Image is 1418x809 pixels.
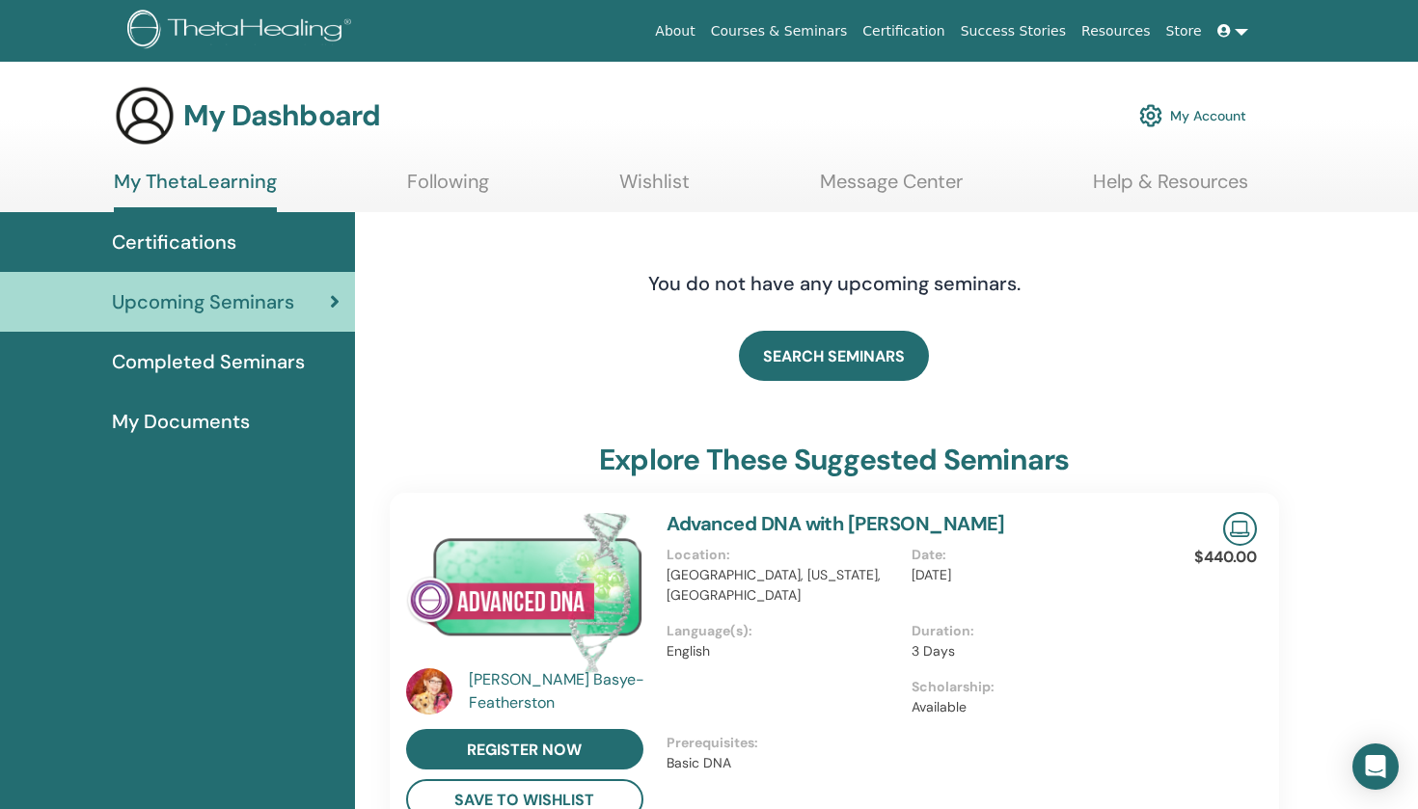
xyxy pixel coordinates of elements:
a: About [647,13,702,49]
a: SEARCH SEMINARS [739,331,929,381]
p: Location : [667,545,900,565]
a: Message Center [820,170,963,207]
a: Certification [855,13,952,49]
p: Scholarship : [912,677,1145,697]
a: Store [1159,13,1210,49]
p: Prerequisites : [667,733,1158,753]
a: Wishlist [619,170,690,207]
span: My Documents [112,407,250,436]
span: SEARCH SEMINARS [763,346,905,366]
span: Completed Seminars [112,347,305,376]
h3: My Dashboard [183,98,380,133]
p: Basic DNA [667,753,1158,773]
p: Available [912,697,1145,717]
p: Date : [912,545,1145,565]
span: Upcoming Seminars [112,287,294,316]
p: English [667,641,900,661]
img: generic-user-icon.jpg [114,85,176,147]
img: Live Online Seminar [1223,512,1257,546]
a: Resources [1074,13,1159,49]
a: Success Stories [953,13,1074,49]
h4: You do not have any upcoming seminars. [531,272,1138,295]
a: [PERSON_NAME] Basye-Featherston [469,668,647,715]
img: Advanced DNA [406,512,643,674]
a: Advanced DNA with [PERSON_NAME] [667,511,1005,536]
div: Open Intercom Messenger [1352,743,1399,790]
a: Following [407,170,489,207]
span: register now [467,740,582,760]
a: My Account [1139,94,1246,137]
a: Help & Resources [1093,170,1248,207]
a: Courses & Seminars [703,13,856,49]
p: $440.00 [1194,546,1257,569]
span: Certifications [112,228,236,256]
p: Language(s) : [667,621,900,641]
img: default.jpg [406,668,452,715]
img: logo.png [127,10,358,53]
a: My ThetaLearning [114,170,277,212]
img: cog.svg [1139,99,1162,132]
h3: explore these suggested seminars [599,443,1069,477]
p: 3 Days [912,641,1145,661]
p: Duration : [912,621,1145,641]
p: [DATE] [912,565,1145,585]
p: [GEOGRAPHIC_DATA], [US_STATE], [GEOGRAPHIC_DATA] [667,565,900,606]
a: register now [406,729,643,769]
